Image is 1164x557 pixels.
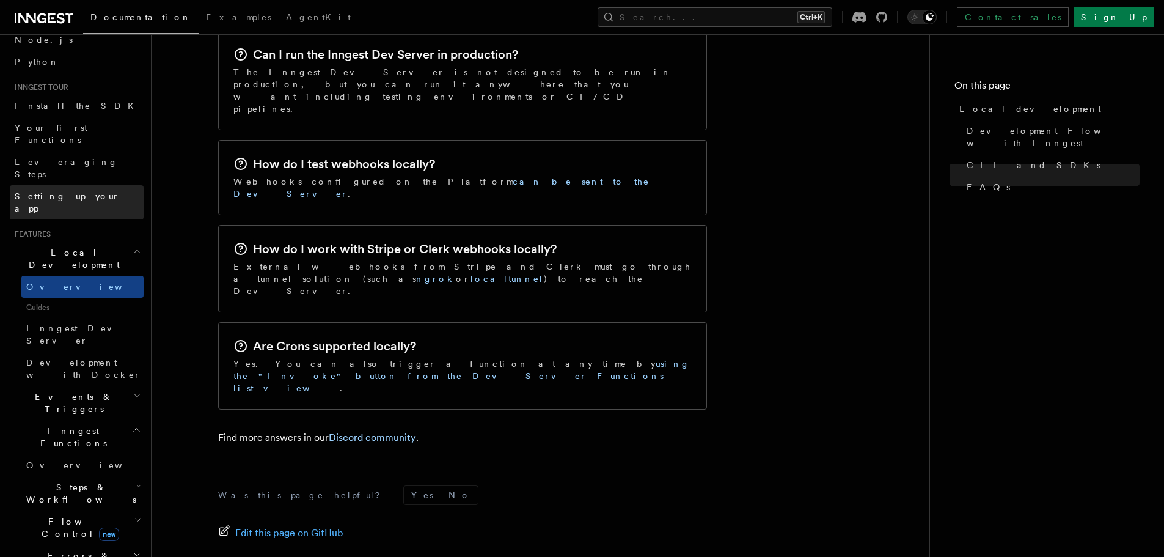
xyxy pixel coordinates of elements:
[26,358,141,380] span: Development with Docker
[907,10,937,24] button: Toggle dark mode
[10,391,133,415] span: Events & Triggers
[218,489,389,501] p: Was this page helpful?
[99,528,119,541] span: new
[253,155,435,172] h2: How do I test webhooks locally?
[954,98,1140,120] a: Local development
[10,51,144,73] a: Python
[253,338,416,355] h2: Are Crons supported locally?
[470,274,544,284] a: localtunnel
[962,120,1140,154] a: Development Flow with Inngest
[21,298,144,317] span: Guides
[797,11,825,23] kbd: Ctrl+K
[967,125,1140,149] span: Development Flow with Inngest
[967,181,1010,193] span: FAQs
[957,7,1069,27] a: Contact sales
[21,352,144,386] a: Development with Docker
[233,177,650,199] a: can be sent to the Dev Server
[10,95,144,117] a: Install the SDK
[253,240,557,257] h2: How do I work with Stripe or Clerk webhooks locally?
[1074,7,1154,27] a: Sign Up
[10,246,133,271] span: Local Development
[21,317,144,352] a: Inngest Dev Server
[233,175,692,200] p: Webhooks configured on the Platform .
[233,66,692,115] p: The Inngest Dev Server is not designed to be run in production, but you can run it anywhere that ...
[10,229,51,239] span: Features
[10,29,144,51] a: Node.js
[21,454,144,476] a: Overview
[21,476,144,511] button: Steps & Workflows
[206,12,271,22] span: Examples
[329,432,416,443] a: Discord community
[21,515,134,540] span: Flow Control
[15,191,120,213] span: Setting up your app
[233,359,690,393] a: using the "Invoke" button from the Dev Server Functions list view
[233,260,692,297] p: External webhooks from Stripe and Clerk must go through a tunnel solution (such as or ) to reach ...
[218,525,343,542] a: Edit this page on GitHub
[21,481,136,506] span: Steps & Workflows
[233,358,692,394] p: Yes. You can also trigger a function at any time by .
[10,242,144,276] button: Local Development
[10,185,144,219] a: Setting up your app
[15,35,73,45] span: Node.js
[962,154,1140,176] a: CLI and SDKs
[90,12,191,22] span: Documentation
[15,123,87,145] span: Your first Functions
[10,151,144,185] a: Leveraging Steps
[26,460,152,470] span: Overview
[83,4,199,34] a: Documentation
[21,276,144,298] a: Overview
[10,276,144,386] div: Local Development
[15,157,118,179] span: Leveraging Steps
[10,420,144,454] button: Inngest Functions
[286,12,351,22] span: AgentKit
[962,176,1140,198] a: FAQs
[967,159,1100,171] span: CLI and SDKs
[15,57,59,67] span: Python
[26,323,131,345] span: Inngest Dev Server
[954,78,1140,98] h4: On this page
[441,486,478,504] button: No
[10,425,132,449] span: Inngest Functions
[199,4,279,33] a: Examples
[279,4,358,33] a: AgentKit
[26,282,152,292] span: Overview
[404,486,441,504] button: Yes
[15,101,141,111] span: Install the SDK
[416,274,456,284] a: ngrok
[10,117,144,151] a: Your first Functions
[218,429,707,446] p: Find more answers in our .
[21,511,144,545] button: Flow Controlnew
[959,103,1101,115] span: Local development
[235,525,343,542] span: Edit this page on GitHub
[253,46,518,63] h2: Can I run the Inngest Dev Server in production?
[598,7,832,27] button: Search...Ctrl+K
[10,386,144,420] button: Events & Triggers
[10,83,68,92] span: Inngest tour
